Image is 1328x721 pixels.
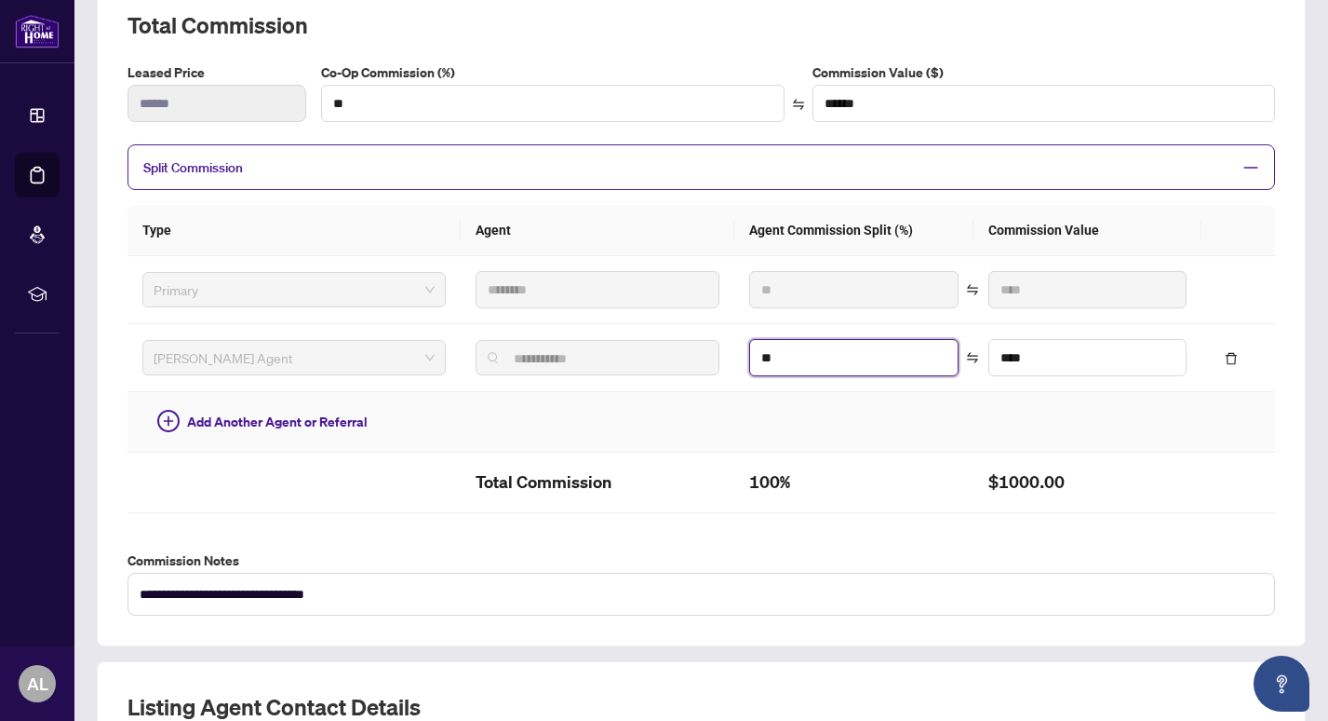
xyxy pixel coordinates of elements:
label: Commission Value ($) [812,62,1275,83]
span: delete [1225,352,1238,365]
button: Open asap [1254,656,1309,712]
img: logo [15,14,60,48]
span: swap [966,283,979,296]
button: Add Another Agent or Referral [142,407,382,437]
label: Leased Price [127,62,306,83]
img: search_icon [488,352,499,363]
th: Type [127,205,461,256]
th: Agent [461,205,734,256]
h2: Total Commission [476,468,719,497]
span: Primary [154,276,435,304]
span: plus-circle [157,410,180,432]
h2: 100% [749,468,959,497]
span: Add Another Agent or Referral [187,412,368,432]
span: swap [792,98,805,111]
span: Split Commission [143,159,243,176]
label: Co-Op Commission (%) [321,62,784,83]
th: Agent Commission Split (%) [734,205,973,256]
span: AL [27,671,48,697]
h2: Total Commission [127,10,1275,40]
span: minus [1242,159,1259,176]
span: swap [966,351,979,364]
div: Split Commission [127,144,1275,190]
th: Commission Value [973,205,1201,256]
h2: $1000.00 [988,468,1187,497]
label: Commission Notes [127,551,1275,571]
span: RAHR Agent [154,344,435,372]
